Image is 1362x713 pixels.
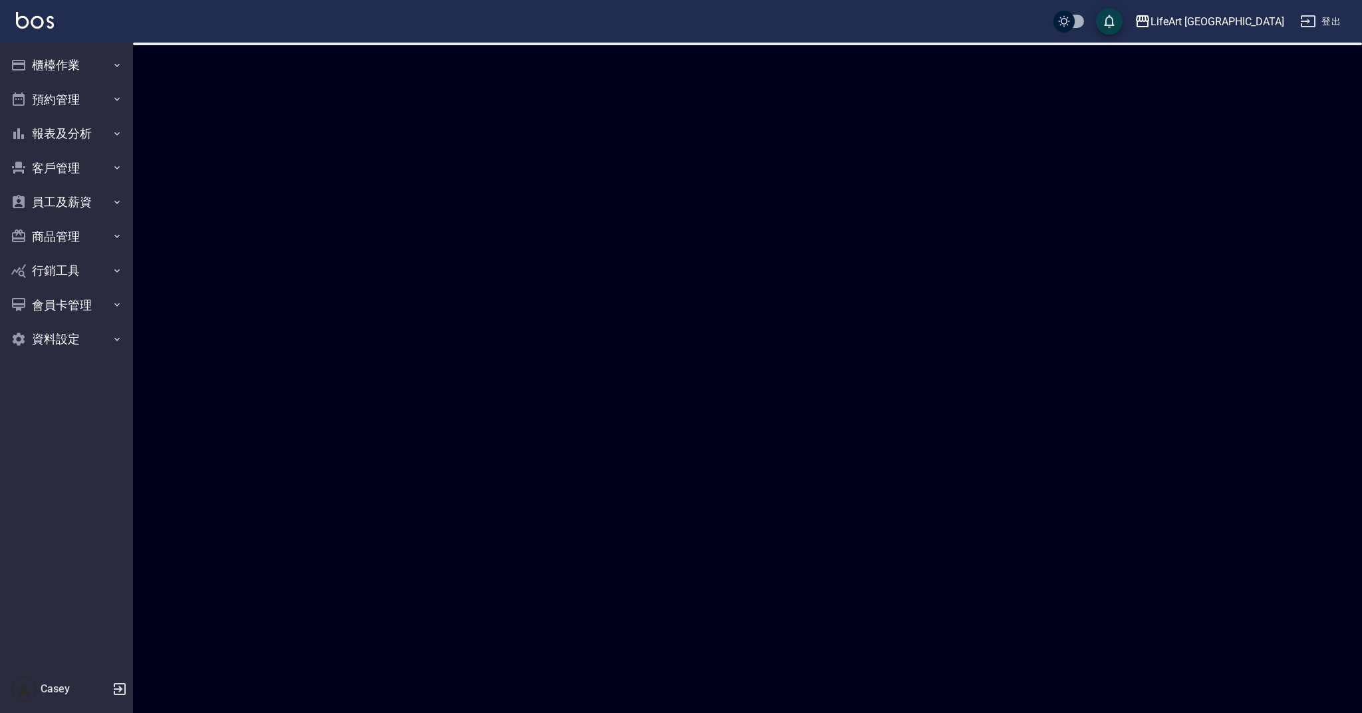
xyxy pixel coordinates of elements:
[5,185,128,219] button: 員工及薪資
[1295,9,1346,34] button: 登出
[5,253,128,288] button: 行銷工具
[1151,13,1284,30] div: LifeArt [GEOGRAPHIC_DATA]
[16,12,54,29] img: Logo
[1096,8,1123,35] button: save
[5,288,128,323] button: 會員卡管理
[5,219,128,254] button: 商品管理
[1129,8,1290,35] button: LifeArt [GEOGRAPHIC_DATA]
[41,682,108,696] h5: Casey
[5,322,128,356] button: 資料設定
[5,48,128,82] button: 櫃檯作業
[11,676,37,702] img: Person
[5,151,128,186] button: 客戶管理
[5,116,128,151] button: 報表及分析
[5,82,128,117] button: 預約管理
